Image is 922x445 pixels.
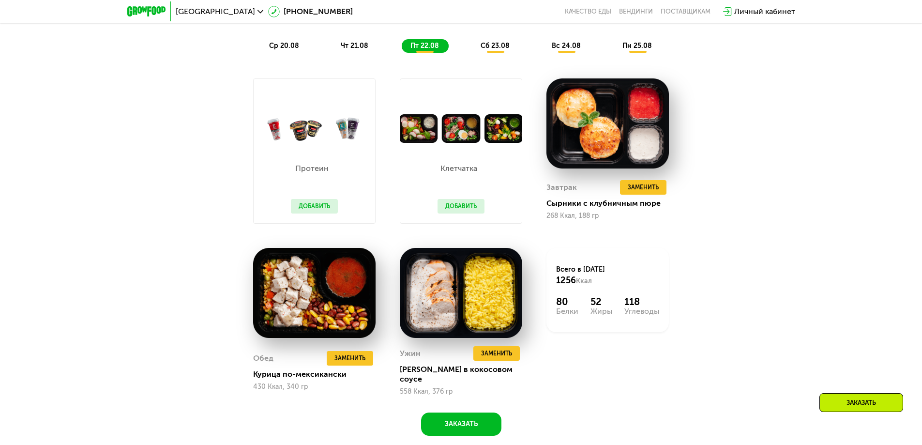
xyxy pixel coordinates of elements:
div: 430 Ккал, 340 гр [253,383,376,391]
span: ср 20.08 [269,42,299,50]
span: Заменить [481,349,512,358]
span: [GEOGRAPHIC_DATA] [176,8,255,15]
div: Белки [556,307,578,315]
div: Курица по-мексикански [253,369,383,379]
span: пт 22.08 [410,42,439,50]
div: Ужин [400,346,421,361]
p: Протеин [291,165,333,172]
button: Добавить [291,199,338,214]
div: поставщикам [661,8,710,15]
span: сб 23.08 [481,42,510,50]
div: Завтрак [546,180,577,195]
div: 118 [624,296,659,307]
button: Заказать [421,413,501,436]
button: Заменить [473,346,520,361]
span: Ккал [576,277,592,285]
div: Сырники с клубничным пюре [546,199,677,208]
div: Углеводы [624,307,659,315]
div: Обед [253,351,273,366]
span: Заменить [334,353,365,363]
div: 80 [556,296,578,307]
p: Клетчатка [438,165,480,172]
span: чт 21.08 [341,42,368,50]
div: [PERSON_NAME] в кокосовом соусе [400,365,530,384]
div: 52 [590,296,612,307]
button: Добавить [438,199,484,214]
div: Жиры [590,307,612,315]
button: Заменить [327,351,373,366]
span: 1256 [556,275,576,286]
a: [PHONE_NUMBER] [268,6,353,17]
div: Всего в [DATE] [556,265,659,286]
div: Заказать [819,393,903,412]
span: пн 25.08 [622,42,652,50]
a: Вендинги [619,8,653,15]
a: Качество еды [565,8,611,15]
button: Заменить [620,180,666,195]
div: Личный кабинет [734,6,795,17]
div: 268 Ккал, 188 гр [546,212,669,220]
span: Заменить [628,183,659,192]
div: 558 Ккал, 376 гр [400,388,522,396]
span: вс 24.08 [552,42,581,50]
